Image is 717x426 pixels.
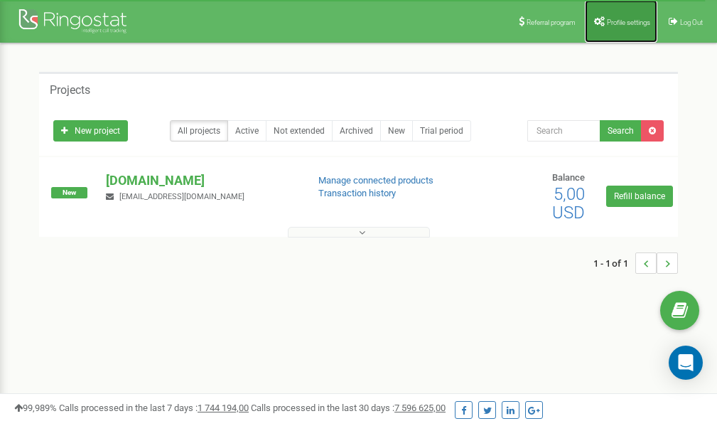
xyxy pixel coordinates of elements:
[680,18,703,26] span: Log Out
[50,84,90,97] h5: Projects
[669,346,703,380] div: Open Intercom Messenger
[593,252,635,274] span: 1 - 1 of 1
[394,403,446,413] u: 7 596 625,00
[593,238,678,288] nav: ...
[607,18,650,26] span: Profile settings
[59,403,249,413] span: Calls processed in the last 7 days :
[332,120,381,142] a: Archived
[600,120,642,142] button: Search
[318,175,433,186] a: Manage connected products
[266,120,333,142] a: Not extended
[527,120,600,142] input: Search
[227,120,266,142] a: Active
[119,192,244,201] span: [EMAIL_ADDRESS][DOMAIN_NAME]
[53,120,128,142] a: New project
[606,186,673,207] a: Refill balance
[552,172,585,183] span: Balance
[380,120,413,142] a: New
[527,18,576,26] span: Referral program
[251,403,446,413] span: Calls processed in the last 30 days :
[51,187,87,198] span: New
[552,184,585,223] span: 5,00 USD
[14,403,57,413] span: 99,989%
[170,120,228,142] a: All projects
[198,403,249,413] u: 1 744 194,00
[106,171,295,190] p: [DOMAIN_NAME]
[412,120,471,142] a: Trial period
[318,188,396,198] a: Transaction history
